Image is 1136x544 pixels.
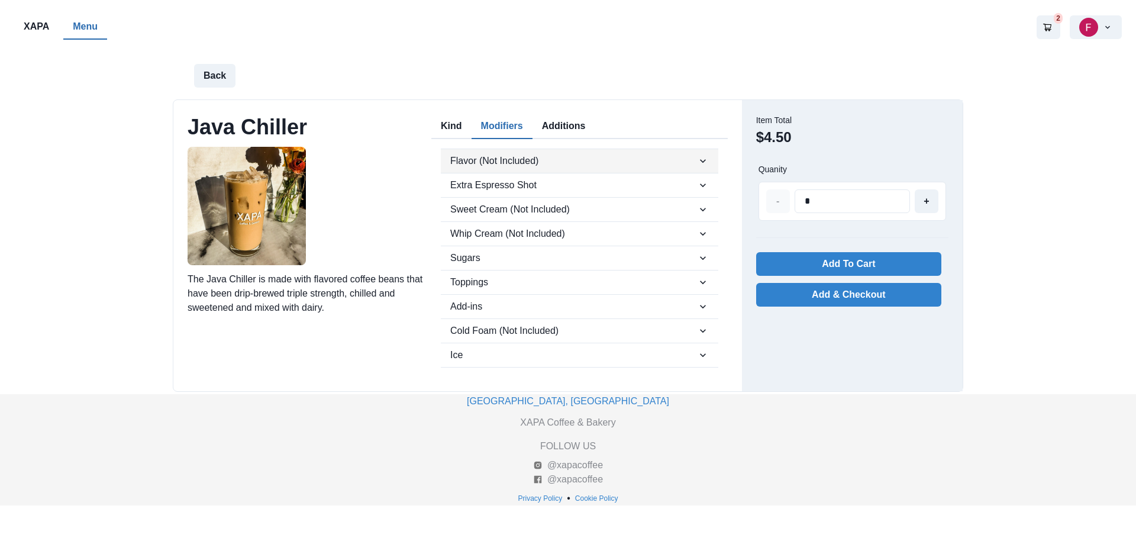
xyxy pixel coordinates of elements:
[194,64,235,88] button: Back
[188,272,424,315] p: The Java Chiller is made with flavored coffee beans that have been drip-brewed triple strength, c...
[450,348,697,362] span: Ice
[472,114,532,139] button: Modifiers
[24,20,49,34] p: XAPA
[1070,15,1122,39] button: First Coast OMS Lake City
[1054,13,1063,24] span: 2
[575,493,618,504] p: Cookie Policy
[441,319,718,343] button: Cold Foam (Not Included)
[441,222,718,246] button: Whip Cream (Not Included)
[756,252,941,276] button: Add To Cart
[518,493,563,504] p: Privacy Policy
[567,491,570,506] p: •
[450,300,697,314] span: Add-ins
[441,295,718,318] button: Add-ins
[441,198,718,221] button: Sweet Cream (Not Included)
[441,343,718,367] button: Ice
[441,173,718,197] button: Extra Espresso Shot
[532,114,595,139] button: Additions
[450,251,697,265] span: Sugars
[766,189,790,213] button: -
[759,165,787,175] p: Quanity
[441,246,718,270] button: Sugars
[450,178,697,192] span: Extra Espresso Shot
[756,114,792,127] dt: Item Total
[431,114,472,139] button: Kind
[1037,15,1060,39] button: Go to your shopping cart
[756,127,792,148] dd: $4.50
[540,439,596,453] p: FOLLOW US
[915,189,938,213] button: +
[441,271,718,294] button: Toppings
[450,324,697,338] span: Cold Foam (Not Included)
[467,396,669,406] a: [GEOGRAPHIC_DATA], [GEOGRAPHIC_DATA]
[533,472,603,487] a: @xapacoffee
[441,149,718,173] button: Flavor (Not Included)
[188,147,306,265] img: original.jpeg
[188,114,307,140] h2: Java Chiller
[533,458,603,472] a: @xapacoffee
[450,227,697,241] span: Whip Cream (Not Included)
[73,20,98,34] p: Menu
[450,154,697,168] span: Flavor (Not Included)
[520,416,615,430] p: XAPA Coffee & Bakery
[756,283,941,307] button: Add & Checkout
[450,275,697,289] span: Toppings
[450,202,697,217] span: Sweet Cream (Not Included)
